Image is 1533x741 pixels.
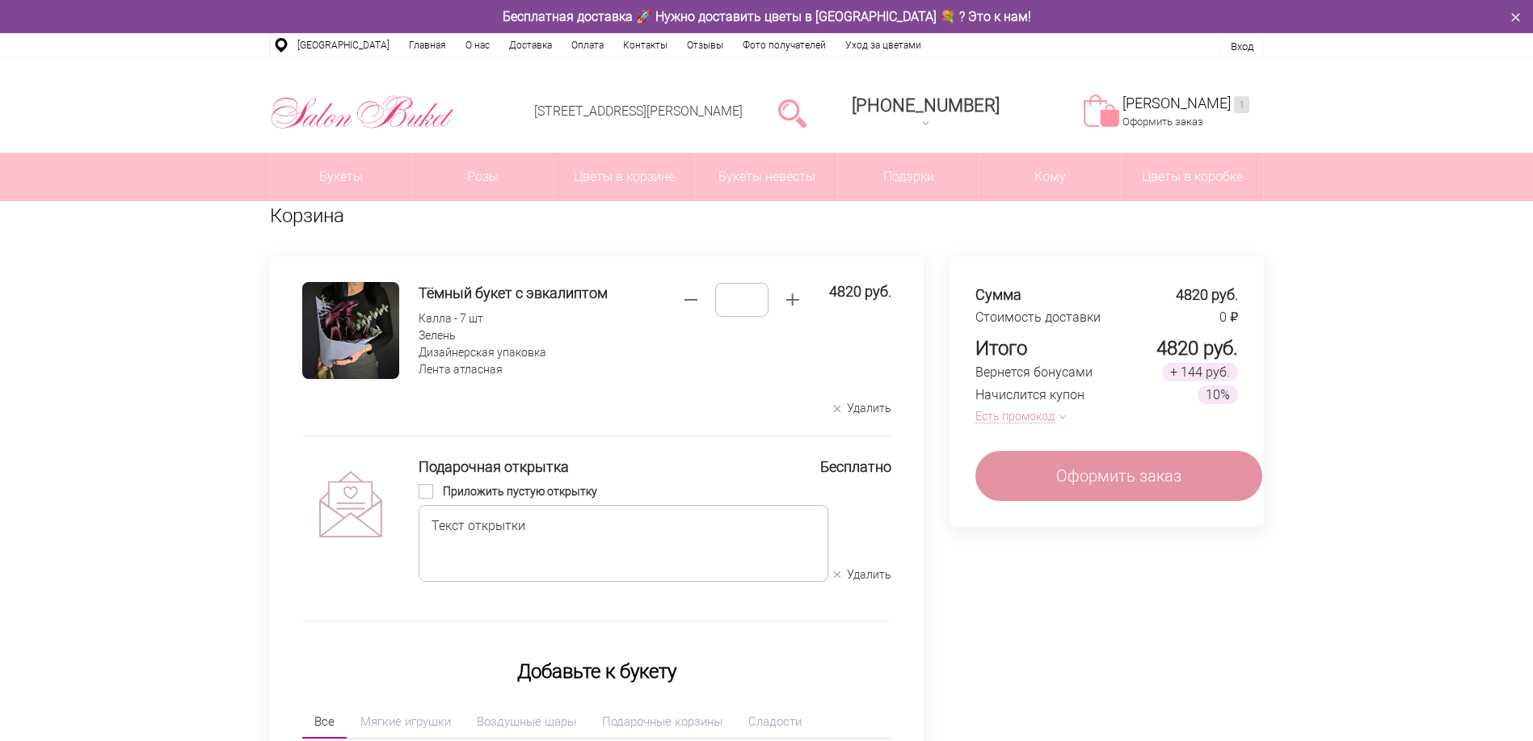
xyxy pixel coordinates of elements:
a: Оформить заказ [1122,116,1203,128]
button: Нажмите, чтобы уменьшить. Минимальное значение - 0 [673,282,709,318]
span: 0 ₽ [1219,309,1238,325]
a: Воздушные шары [465,705,588,739]
div: Калла - 7 шт Зелень Дизайнерская упаковка Лента атласная [419,310,673,378]
img: Цветы Нижний Новгород [270,91,455,133]
span: 4820 руб. [1156,337,1238,360]
a: Цветы в коробке [1122,153,1263,201]
a: [STREET_ADDRESS][PERSON_NAME] [534,103,743,119]
span: + 144 руб. [1162,363,1238,381]
div: Подарочная открытка [419,456,801,478]
div: Вернется бонусами [975,363,1093,382]
button: Удалить [834,567,891,583]
div: Стоимость доставки [975,308,1101,327]
span: Оформить заказ [1056,464,1181,488]
div: Бесплатно [820,456,891,478]
ins: 1 [1234,96,1249,113]
a: Оплата [562,33,613,57]
a: Сладости [736,705,814,739]
button: Есть промокод [975,408,1059,425]
div: Итого [975,337,1027,360]
img: Тёмный букет с эвкалиптом [302,282,399,379]
a: Уход за цветами [836,33,931,57]
a: [PHONE_NUMBER] [842,90,1009,136]
a: Фото получателей [733,33,836,57]
h1: Корзина [270,201,1264,230]
a: Доставка [499,33,562,57]
a: Оформить заказ [975,451,1262,501]
div: [PHONE_NUMBER] [852,95,1000,116]
a: [PERSON_NAME]1 [1122,95,1249,113]
a: О нас [456,33,499,57]
h2: Добавьте к букету [302,657,891,686]
a: Отзывы [677,33,733,57]
a: [GEOGRAPHIC_DATA] [288,33,399,57]
a: Вход [1231,40,1253,53]
span: Приложить пустую открытку [443,485,597,498]
a: Главная [399,33,456,57]
a: Все [302,705,347,739]
a: Подарки [838,153,979,201]
a: Мягкие игрушки [348,705,463,739]
div: Сумма [975,285,1021,305]
div: Начислится купон [975,385,1084,405]
button: Нажмите, чтобы увеличить. Максимальное значение - 500 [775,282,811,318]
a: Букеты [271,153,412,201]
a: Цветы в корзине [554,153,696,201]
div: Бесплатная доставка 🚀 Нужно доставить цветы в [GEOGRAPHIC_DATA] 💐 ? Это к нам! [258,8,1276,25]
a: Букеты невесты [696,153,837,201]
a: Розы [412,153,554,201]
span: 4820 руб. [829,282,891,301]
button: Удалить [834,401,891,416]
a: Контакты [613,33,677,57]
span: 4820 руб. [1176,286,1238,303]
a: Тёмный букет с эвкалиптом [419,282,673,310]
span: Кому [979,153,1121,201]
h4: Тёмный букет с эвкалиптом [419,282,673,304]
span: 10% [1198,385,1238,404]
a: Подарочные корзины [590,705,735,739]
